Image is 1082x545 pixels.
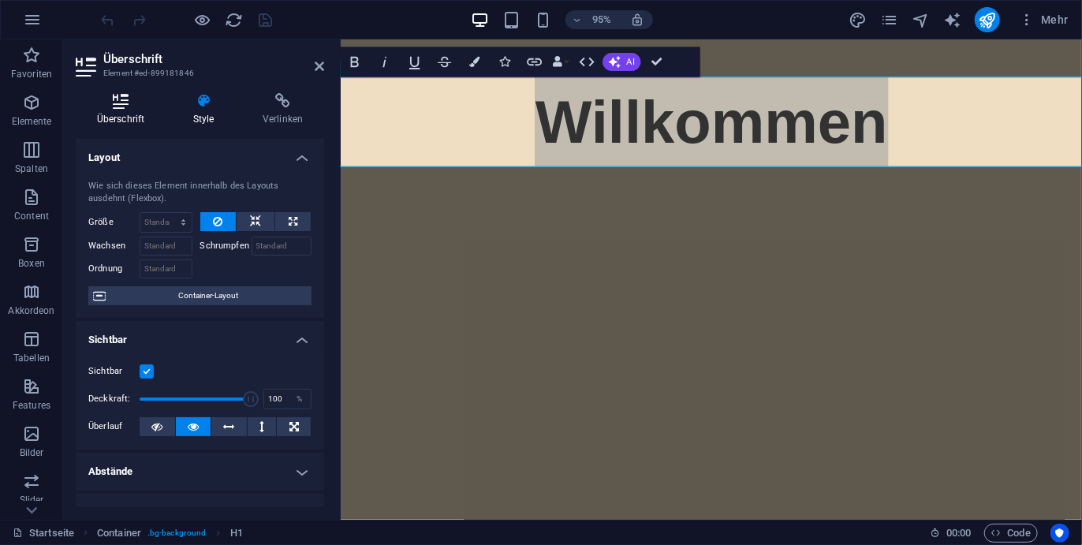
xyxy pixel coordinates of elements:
h4: Layout [76,139,324,167]
h6: Session-Zeit [930,524,972,543]
input: Standard [252,237,312,256]
p: Slider [20,494,44,506]
button: Colors [461,47,489,77]
button: design [849,10,867,29]
span: Klick zum Auswählen. Doppelklick zum Bearbeiten [97,524,141,543]
i: Seite neu laden [226,11,244,29]
p: Favoriten [11,68,52,80]
h2: Überschrift [103,52,324,66]
span: . bg-background [147,524,206,543]
button: Data Bindings [550,47,572,77]
span: Klick zum Auswählen. Doppelklick zum Bearbeiten [230,524,243,543]
h6: 95% [589,10,614,29]
h4: Abstände [76,453,324,491]
button: Klicke hier, um den Vorschau-Modus zu verlassen [193,10,212,29]
nav: breadcrumb [97,524,244,543]
button: 95% [565,10,621,29]
button: Bold (Ctrl+B) [341,47,369,77]
input: Standard [140,259,192,278]
i: Navigator [912,11,930,29]
button: Underline (Ctrl+U) [401,47,429,77]
h4: Style [172,93,241,126]
h4: Verlinken [241,93,324,126]
input: Standard [140,237,192,256]
a: Klick, um Auswahl aufzuheben. Doppelklick öffnet Seitenverwaltung [13,524,74,543]
button: publish [975,7,1000,32]
button: Usercentrics [1050,524,1069,543]
div: % [289,390,311,409]
h4: Überschrift [76,93,172,126]
span: AI [627,58,635,66]
i: AI Writer [943,11,961,29]
button: Strikethrough [431,47,459,77]
label: Wachsen [88,237,140,256]
label: Größe [88,218,140,226]
h3: Element #ed-899181846 [103,66,293,80]
p: Elemente [12,115,52,128]
button: Link [520,47,549,77]
button: Code [984,524,1038,543]
button: HTML [573,47,602,77]
div: Wie sich dieses Element innerhalb des Layouts ausdehnt (Flexbox). [88,180,312,206]
i: Bei Größenänderung Zoomstufe automatisch an das gewählte Gerät anpassen. [630,13,644,27]
p: Features [13,399,50,412]
h4: Sichtbar [76,321,324,349]
button: Container-Layout [88,286,312,305]
p: Content [14,210,49,222]
p: Tabellen [13,352,50,364]
p: Boxen [18,257,45,270]
i: Seiten (Strg+Alt+S) [880,11,898,29]
p: Bilder [20,446,44,459]
i: Veröffentlichen [978,11,996,29]
button: AI [603,53,641,71]
button: Confirm (Ctrl+⏎) [643,47,671,77]
h4: Rahmen [76,494,324,532]
span: Code [991,524,1031,543]
button: Mehr [1013,7,1075,32]
p: Akkordeon [8,304,54,317]
button: navigator [912,10,931,29]
span: Mehr [1019,12,1069,28]
label: Schrumpfen [200,237,252,256]
label: Ordnung [88,259,140,278]
label: Überlauf [88,417,140,436]
button: reload [225,10,244,29]
button: Icons [491,47,519,77]
button: text_generator [943,10,962,29]
p: Spalten [15,162,48,175]
span: 00 00 [946,524,971,543]
i: Design (Strg+Alt+Y) [849,11,867,29]
label: Sichtbar [88,362,140,381]
button: Italic (Ctrl+I) [371,47,399,77]
button: pages [880,10,899,29]
span: Container-Layout [110,286,307,305]
span: : [957,527,960,539]
label: Deckkraft: [88,394,140,403]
